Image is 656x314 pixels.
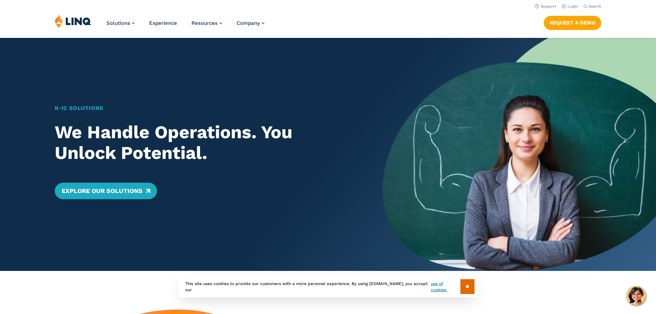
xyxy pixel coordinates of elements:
[55,104,356,112] h1: K‑12 Solutions
[191,20,218,26] span: Resources
[106,20,130,26] span: Solutions
[544,14,601,30] nav: Button Navigation
[626,286,646,305] button: Hello, have a question? Let’s chat.
[55,14,91,28] img: LINQ | K‑12 Software
[191,20,222,26] a: Resources
[431,281,460,293] a: use of cookies.
[237,20,264,26] a: Company
[237,20,260,26] span: Company
[178,276,478,297] div: This site uses cookies to provide our customers with a more personal experience. By using [DOMAIN...
[544,16,601,30] a: Request a Demo
[106,20,135,26] a: Solutions
[149,20,177,26] a: Experience
[589,4,601,9] span: Search
[535,4,556,9] a: Support
[583,4,601,9] button: Open Search Bar
[55,122,356,163] h2: We Handle Operations. You Unlock Potential.
[383,38,656,271] img: Home Banner
[562,4,578,9] a: Login
[55,183,157,199] a: Explore Our Solutions
[106,14,264,37] nav: Primary Navigation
